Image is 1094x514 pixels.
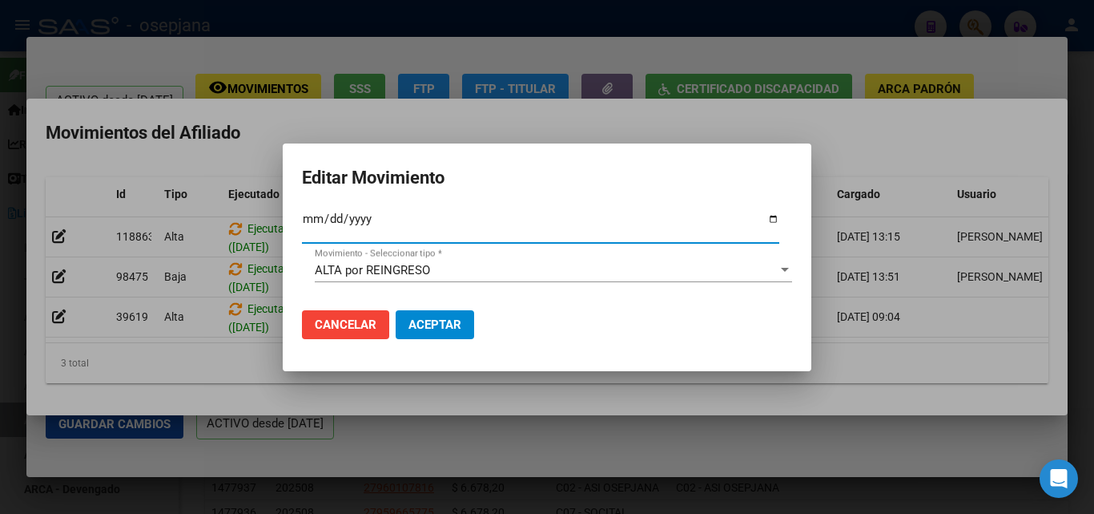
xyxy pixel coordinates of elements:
[1040,459,1078,498] div: Open Intercom Messenger
[396,310,474,339] button: Aceptar
[315,318,376,332] span: Cancelar
[408,318,461,332] span: Aceptar
[302,163,792,193] h2: Editar Movimiento
[302,310,389,339] button: Cancelar
[315,263,430,277] span: ALTA por REINGRESO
